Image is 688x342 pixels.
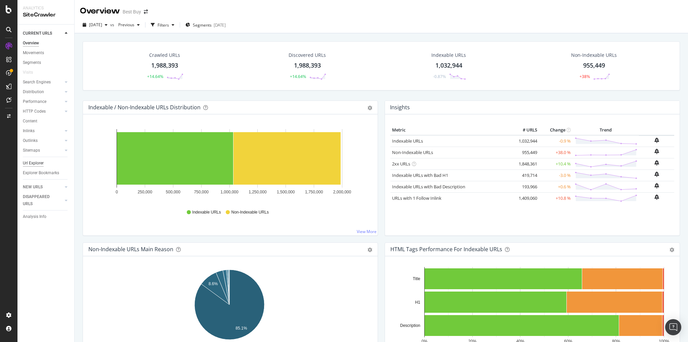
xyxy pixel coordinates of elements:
div: Content [23,118,37,125]
a: Analysis Info [23,213,70,220]
td: +38.0 % [539,147,572,158]
div: HTML Tags Performance for Indexable URLs [390,246,502,253]
span: Previous [116,22,134,28]
div: Indexable / Non-Indexable URLs Distribution [88,104,201,111]
a: Outlinks [23,137,63,144]
a: Segments [23,59,70,66]
a: View More [357,229,377,234]
div: Inlinks [23,127,35,135]
text: Title [413,276,421,281]
div: Non-Indexable URLs Main Reason [88,246,173,253]
span: Non-Indexable URLs [231,210,268,215]
div: Filters [158,22,169,28]
svg: A chart. [88,125,371,203]
div: bell-plus [654,183,659,188]
div: Open Intercom Messenger [665,319,681,335]
td: -0.9 % [539,135,572,147]
div: Sitemaps [23,147,40,154]
div: +38% [579,74,590,79]
button: [DATE] [80,20,110,30]
a: URLs with 1 Follow Inlink [392,195,441,201]
div: HTTP Codes [23,108,46,115]
text: 85.1% [235,326,247,331]
a: Visits [23,69,40,76]
div: Movements [23,49,44,56]
td: +10.8 % [539,192,572,204]
text: 1,750,000 [305,190,323,194]
div: bell-plus [654,138,659,143]
div: arrow-right-arrow-left [144,9,148,14]
td: 1,032,944 [512,135,539,147]
a: Search Engines [23,79,63,86]
td: 193,966 [512,181,539,192]
div: Explorer Bookmarks [23,169,59,177]
a: DISAPPEARED URLS [23,193,63,207]
div: NEW URLS [23,184,43,191]
text: 250,000 [138,190,153,194]
a: Content [23,118,70,125]
a: Performance [23,98,63,105]
div: gear [670,248,674,252]
div: DISAPPEARED URLS [23,193,57,207]
h4: Insights [390,103,410,112]
text: 8.6% [209,281,218,286]
div: -0.87% [433,74,446,79]
text: Description [400,323,420,328]
a: HTTP Codes [23,108,63,115]
text: 500,000 [166,190,181,194]
text: 1,250,000 [249,190,267,194]
td: 1,848,361 [512,158,539,169]
div: Segments [23,59,41,66]
td: -3.0 % [539,169,572,181]
a: Movements [23,49,70,56]
div: gear [368,106,372,110]
div: +14.64% [147,74,163,79]
text: H1 [415,300,421,305]
div: 1,988,393 [294,61,321,70]
div: Performance [23,98,46,105]
div: Discovered URLs [289,52,326,59]
div: bell-plus [654,160,659,165]
div: SiteCrawler [23,11,69,19]
a: 2xx URLs [392,161,410,167]
text: 2,000,000 [333,190,351,194]
div: Analysis Info [23,213,46,220]
td: 1,409,060 [512,192,539,204]
text: 0 [116,190,118,194]
div: Crawled URLs [149,52,180,59]
div: gear [368,248,372,252]
a: Overview [23,40,70,47]
a: Indexable URLs [392,138,423,144]
div: Overview [80,5,120,17]
th: Trend [572,125,639,135]
a: CURRENT URLS [23,30,63,37]
a: Inlinks [23,127,63,135]
div: Outlinks [23,137,38,144]
div: Indexable URLs [431,52,466,59]
button: Filters [148,20,177,30]
a: Indexable URLs with Bad H1 [392,172,448,178]
div: bell-plus [654,149,659,154]
div: [DATE] [214,22,226,28]
span: vs [110,22,116,28]
text: 1,000,000 [220,190,239,194]
div: bell-plus [654,194,659,200]
span: 2025 Aug. 12th [89,22,102,28]
text: 750,000 [194,190,209,194]
div: CURRENT URLS [23,30,52,37]
div: bell-plus [654,172,659,177]
td: 419,714 [512,169,539,181]
div: Visits [23,69,33,76]
div: Search Engines [23,79,51,86]
div: Url Explorer [23,160,44,167]
span: Indexable URLs [192,210,221,215]
td: 955,449 [512,147,539,158]
div: Best Buy [123,8,141,15]
button: Segments[DATE] [183,20,228,30]
div: 955,449 [583,61,605,70]
div: Non-Indexable URLs [571,52,617,59]
a: Explorer Bookmarks [23,169,70,177]
td: +0.6 % [539,181,572,192]
div: Distribution [23,88,44,96]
